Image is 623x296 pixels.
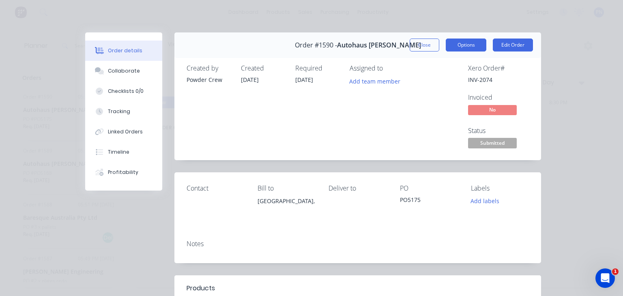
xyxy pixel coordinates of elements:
div: Required [295,64,340,72]
div: Status [468,127,529,135]
span: [DATE] [295,76,313,84]
div: Assigned to [350,64,431,72]
span: 1 [612,268,619,275]
button: Add team member [350,75,405,86]
button: Collaborate [85,61,162,81]
button: Edit Order [493,39,533,51]
button: Submitted [468,138,517,150]
button: Options [446,39,486,51]
div: Bill to [258,184,316,192]
button: Checklists 0/0 [85,81,162,101]
button: Add labels [466,195,504,206]
iframe: Intercom live chat [595,268,615,288]
div: Timeline [108,148,129,156]
div: Products [187,283,215,293]
button: Close [410,39,439,51]
div: Profitability [108,169,138,176]
div: Notes [187,240,529,248]
div: Checklists 0/0 [108,88,144,95]
div: Xero Order # [468,64,529,72]
div: Tracking [108,108,130,115]
span: [DATE] [241,76,259,84]
button: Add team member [345,75,405,86]
div: Created by [187,64,231,72]
div: Deliver to [329,184,387,192]
button: Order details [85,41,162,61]
span: Order #1590 - [295,41,337,49]
div: Created [241,64,286,72]
div: Collaborate [108,67,140,75]
span: No [468,105,517,115]
div: [GEOGRAPHIC_DATA], [258,195,316,221]
span: Autohaus [PERSON_NAME] [337,41,421,49]
button: Profitability [85,162,162,182]
button: Linked Orders [85,122,162,142]
div: [GEOGRAPHIC_DATA], [258,195,316,207]
div: Labels [471,184,529,192]
span: Submitted [468,138,517,148]
div: Linked Orders [108,128,143,135]
div: PO5175 [400,195,458,207]
div: Powder Crew [187,75,231,84]
div: PO [400,184,458,192]
div: Invoiced [468,94,529,101]
button: Timeline [85,142,162,162]
div: Contact [187,184,245,192]
button: Tracking [85,101,162,122]
div: Order details [108,47,142,54]
div: INV-2074 [468,75,529,84]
